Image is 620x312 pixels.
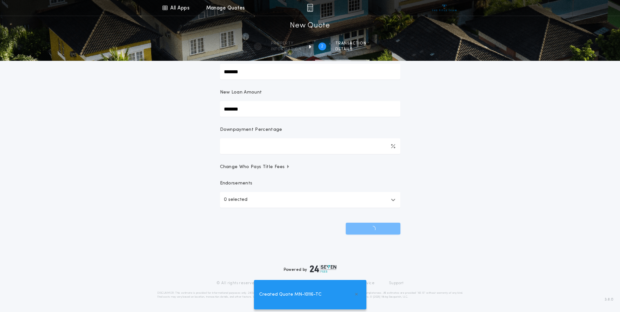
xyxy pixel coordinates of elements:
p: New Loan Amount [220,89,262,96]
img: vs-icon [432,5,457,11]
h2: 2 [321,44,323,49]
span: Change Who Pays Title Fees [220,164,290,170]
img: logo [310,265,337,273]
input: New Loan Amount [220,101,400,117]
div: Powered by [284,265,337,273]
span: Property [271,41,301,46]
p: 0 selected [224,196,247,204]
p: Endorsements [220,180,400,187]
span: information [271,47,301,52]
h1: New Quote [290,21,330,31]
input: Downpayment Percentage [220,138,400,154]
span: Created Quote MN-10116-TC [259,291,322,298]
p: Downpayment Percentage [220,127,282,133]
input: Sale Price [220,64,400,79]
button: 0 selected [220,192,400,208]
span: details [335,47,366,52]
span: Transaction [335,41,366,46]
button: Change Who Pays Title Fees [220,164,400,170]
img: img [307,4,313,12]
